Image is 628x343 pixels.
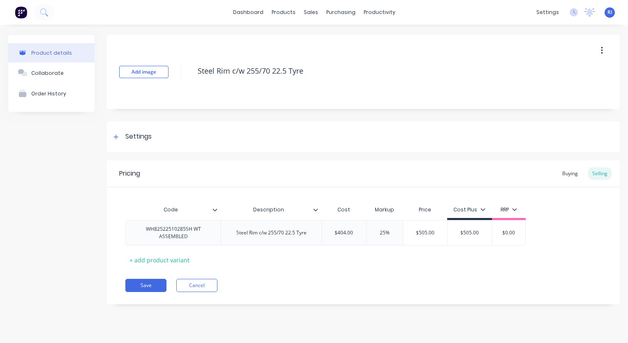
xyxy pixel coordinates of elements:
[501,206,517,213] div: RRP
[194,61,584,81] textarea: Steel Rim c/w 255/70 22.5 Tyre
[403,202,448,218] div: Price
[125,199,216,220] div: Code
[532,6,563,19] div: settings
[125,279,166,292] button: Save
[221,199,316,220] div: Description
[453,206,485,213] div: Cost Plus
[322,6,360,19] div: purchasing
[8,63,95,83] button: Collaborate
[129,224,217,242] div: WH82522510285SH WT ASSEMBLED
[8,83,95,104] button: Order History
[31,90,66,97] div: Order History
[448,222,492,243] div: $505.00
[360,6,399,19] div: productivity
[607,9,612,16] span: RI
[230,227,313,238] div: Steel Rim c/w 255/70 22.5 Tyre
[176,279,217,292] button: Cancel
[300,6,322,19] div: sales
[125,132,152,142] div: Settings
[119,66,169,78] button: Add image
[8,43,95,63] button: Product details
[321,202,366,218] div: Cost
[364,222,405,243] div: 25%
[488,222,529,243] div: $0.00
[403,222,448,243] div: $505.00
[268,6,300,19] div: products
[322,222,366,243] div: $404.00
[221,202,321,218] div: Description
[125,220,526,246] div: WH82522510285SH WT ASSEMBLEDSteel Rim c/w 255/70 22.5 Tyre$404.0025%$505.00$505.00$0.00
[366,202,403,218] div: Markup
[125,254,194,267] div: + add product variant
[125,202,221,218] div: Code
[31,50,72,56] div: Product details
[119,169,140,178] div: Pricing
[558,167,582,180] div: Buying
[31,70,64,76] div: Collaborate
[15,6,27,19] img: Factory
[229,6,268,19] a: dashboard
[588,167,612,180] div: Selling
